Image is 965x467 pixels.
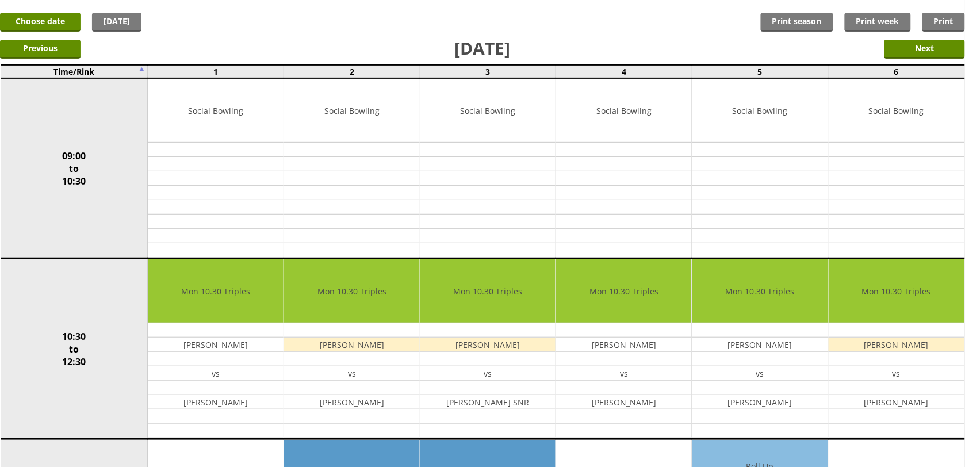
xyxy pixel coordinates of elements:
[420,338,556,352] td: [PERSON_NAME]
[828,65,964,78] td: 6
[1,78,148,259] td: 09:00 to 10:30
[284,395,420,409] td: [PERSON_NAME]
[884,40,965,59] input: Next
[692,366,828,381] td: vs
[556,65,692,78] td: 4
[148,338,284,352] td: [PERSON_NAME]
[284,259,420,323] td: Mon 10.30 Triples
[420,65,556,78] td: 3
[845,13,911,32] a: Print week
[1,65,148,78] td: Time/Rink
[761,13,833,32] a: Print season
[692,79,828,143] td: Social Bowling
[692,65,829,78] td: 5
[420,79,556,143] td: Social Bowling
[284,338,420,352] td: [PERSON_NAME]
[556,395,692,409] td: [PERSON_NAME]
[692,259,828,323] td: Mon 10.30 Triples
[148,79,284,143] td: Social Bowling
[556,338,692,352] td: [PERSON_NAME]
[284,65,420,78] td: 2
[692,395,828,409] td: [PERSON_NAME]
[148,366,284,381] td: vs
[148,259,284,323] td: Mon 10.30 Triples
[829,395,964,409] td: [PERSON_NAME]
[922,13,965,32] a: Print
[284,366,420,381] td: vs
[829,259,964,323] td: Mon 10.30 Triples
[829,338,964,352] td: [PERSON_NAME]
[556,259,692,323] td: Mon 10.30 Triples
[556,79,692,143] td: Social Bowling
[148,65,284,78] td: 1
[692,338,828,352] td: [PERSON_NAME]
[1,259,148,439] td: 10:30 to 12:30
[148,395,284,409] td: [PERSON_NAME]
[284,79,420,143] td: Social Bowling
[420,366,556,381] td: vs
[829,366,964,381] td: vs
[556,366,692,381] td: vs
[829,79,964,143] td: Social Bowling
[420,395,556,409] td: [PERSON_NAME] SNR
[92,13,141,32] a: [DATE]
[420,259,556,323] td: Mon 10.30 Triples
